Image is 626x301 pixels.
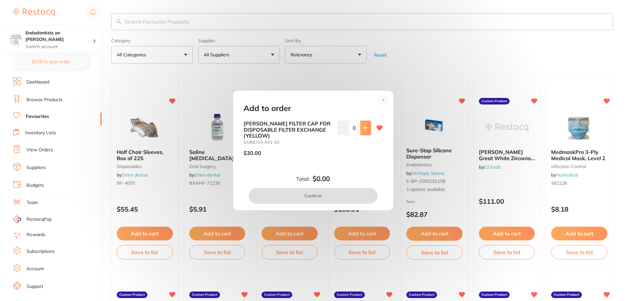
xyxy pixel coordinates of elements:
[313,175,330,183] b: $0.00
[249,188,378,204] button: Confirm
[244,104,291,113] h2: Add to order
[296,176,310,182] label: Total:
[244,140,332,145] small: DUR0725-041-03
[244,150,261,156] p: $30.00
[244,121,332,139] b: [PERSON_NAME] FILTER CAP FOR DISPOSABLE FILTER EXCHANGE (YELLOW)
